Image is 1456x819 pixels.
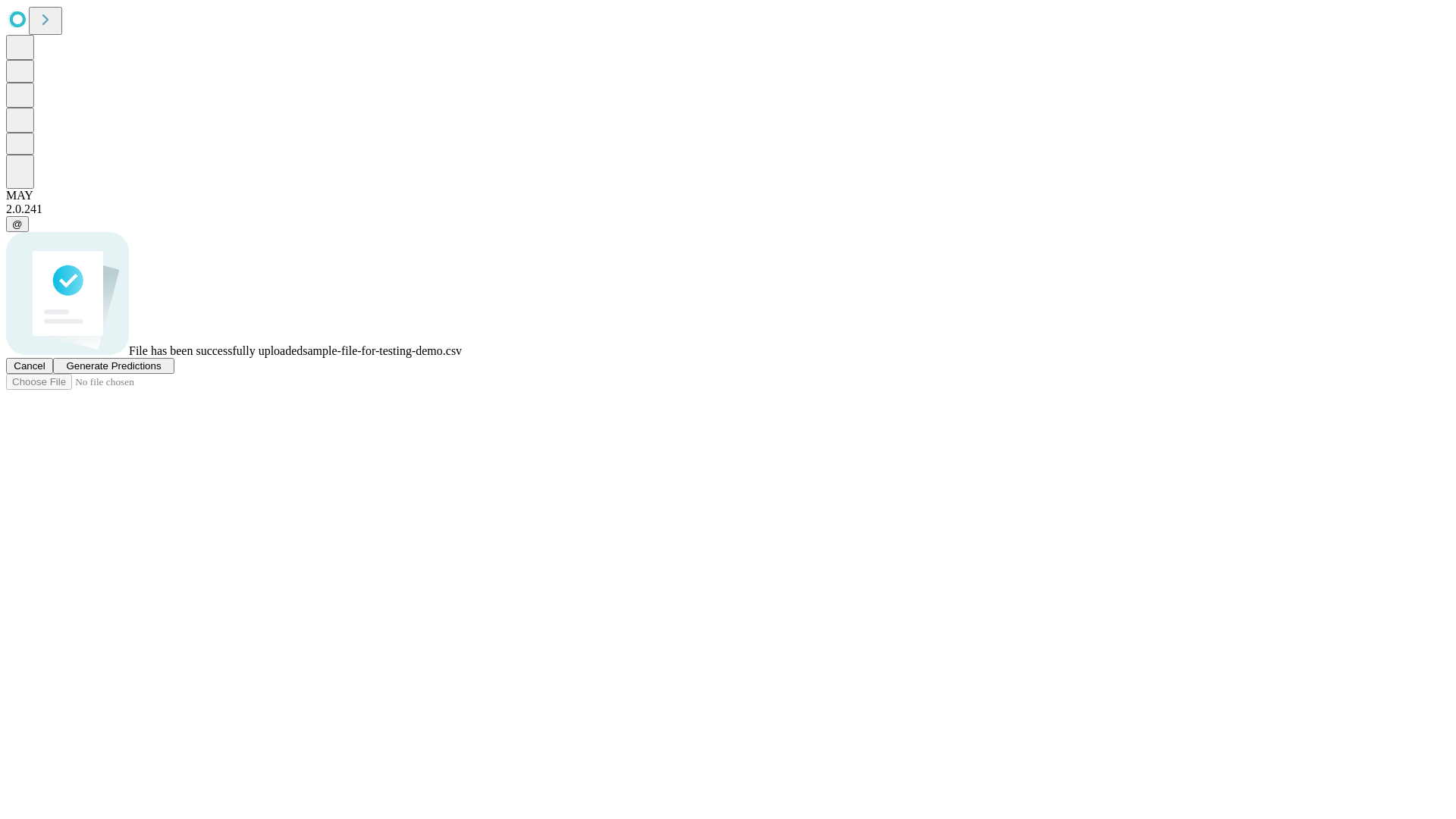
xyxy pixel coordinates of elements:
button: @ [6,216,29,232]
button: Generate Predictions [53,358,174,374]
span: Cancel [14,360,45,372]
div: MAY [6,189,1450,202]
span: File has been successfully uploaded [129,344,303,357]
button: Cancel [6,358,53,374]
span: sample-file-for-testing-demo.csv [303,344,462,357]
span: Generate Predictions [66,360,161,372]
span: @ [12,218,23,230]
div: 2.0.241 [6,202,1450,216]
